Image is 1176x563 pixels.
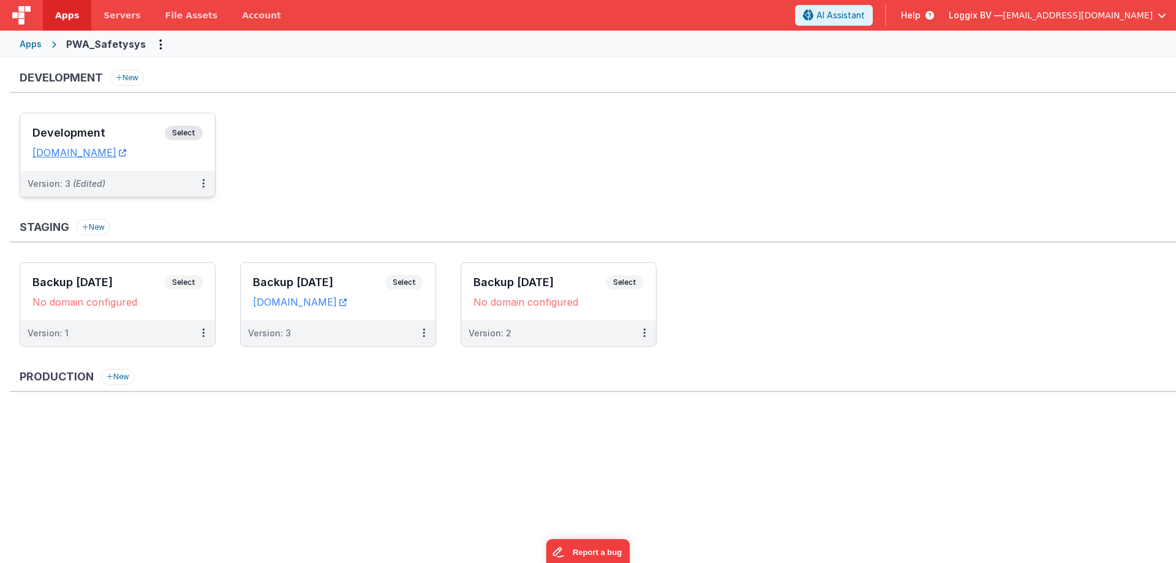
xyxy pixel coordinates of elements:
span: [EMAIL_ADDRESS][DOMAIN_NAME] [1003,9,1153,21]
h3: Backup [DATE] [473,276,606,289]
h3: Backup [DATE] [32,276,165,289]
button: New [101,369,135,385]
button: Options [151,34,170,54]
button: New [77,219,110,235]
div: Version: 1 [28,327,69,339]
span: File Assets [165,9,218,21]
h3: Staging [20,221,69,233]
h3: Production [20,371,94,383]
div: No domain configured [473,296,644,308]
div: Version: 2 [469,327,511,339]
div: Version: 3 [248,327,291,339]
span: Apps [55,9,79,21]
button: Loggix BV — [EMAIL_ADDRESS][DOMAIN_NAME] [949,9,1166,21]
div: Version: 3 [28,178,105,190]
span: Servers [104,9,140,21]
a: [DOMAIN_NAME] [253,296,347,308]
h3: Development [32,127,165,139]
button: New [110,70,144,86]
div: No domain configured [32,296,203,308]
span: Select [165,126,203,140]
span: Select [385,275,423,290]
span: (Edited) [73,178,105,189]
div: Apps [20,38,42,50]
div: PWA_Safetysys [66,37,146,51]
span: Loggix BV — [949,9,1003,21]
span: AI Assistant [816,9,865,21]
button: AI Assistant [795,5,873,26]
h3: Development [20,72,103,84]
h3: Backup [DATE] [253,276,385,289]
a: [DOMAIN_NAME] [32,146,126,159]
span: Select [165,275,203,290]
span: Select [606,275,644,290]
span: Help [901,9,921,21]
